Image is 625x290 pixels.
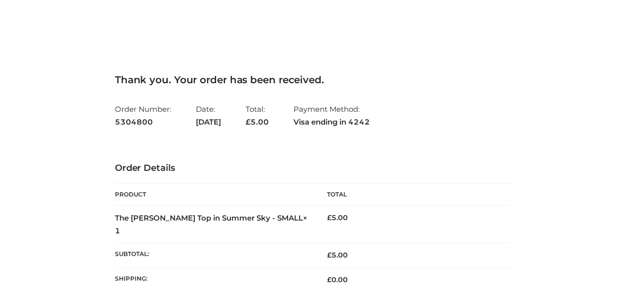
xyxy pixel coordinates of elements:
[327,251,348,259] span: 5.00
[327,275,348,284] bdi: 0.00
[312,184,510,206] th: Total
[115,184,313,206] th: Product
[115,116,171,129] strong: 5304800
[115,243,313,267] th: Subtotal:
[294,116,370,129] strong: Visa ending in 4242
[246,117,269,127] span: 5.00
[246,100,269,130] li: Total:
[327,275,331,284] span: £
[327,213,331,222] span: £
[115,213,307,235] strong: × 1
[294,100,370,130] li: Payment Method:
[115,74,510,86] h3: Thank you. Your order has been received.
[115,213,307,235] strong: The [PERSON_NAME] Top in Summer Sky - SMALL
[246,117,251,127] span: £
[327,251,331,259] span: £
[196,100,221,130] li: Date:
[115,100,171,130] li: Order Number:
[327,213,348,222] bdi: 5.00
[196,116,221,129] strong: [DATE]
[115,163,510,174] h3: Order Details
